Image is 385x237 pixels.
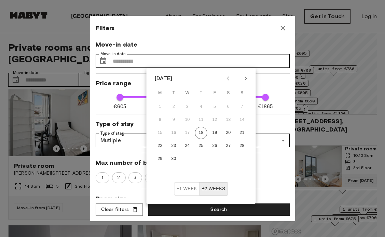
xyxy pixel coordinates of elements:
span: €1865 [258,103,273,110]
button: 27 [222,140,235,152]
button: 18 [195,127,207,139]
span: €605 [113,103,126,110]
span: Max number of bedrooms [96,159,290,167]
button: 29 [154,153,166,165]
span: Thursday [195,86,207,100]
label: Type of stay [100,130,124,136]
span: Friday [209,86,221,100]
span: Tuesday [168,86,180,100]
button: 24 [181,140,194,152]
span: Type of stay [96,120,290,128]
button: 25 [195,140,207,152]
span: Sunday [236,86,248,100]
button: 26 [209,140,221,152]
span: Move-in date [96,40,290,49]
span: Price range [96,79,290,87]
button: 19 [209,127,221,139]
button: 23 [168,140,180,152]
button: 28 [236,140,248,152]
span: Wednesday [181,86,194,100]
div: 3 [128,172,142,183]
span: Filters [96,24,115,32]
span: 1 [98,174,107,181]
div: Move In Flexibility [174,182,228,196]
button: 22 [154,140,166,152]
button: ±2 weeks [199,182,228,196]
div: 4 [145,172,159,183]
div: [DATE] [155,74,173,83]
span: 2 [113,174,124,181]
button: 30 [168,153,180,165]
button: Next month [240,73,252,84]
button: 20 [222,127,235,139]
div: Mutliple [96,134,290,147]
div: 1 [96,172,109,183]
span: Monday [154,86,166,100]
span: 3 [130,174,140,181]
button: Choose date [96,54,110,68]
div: 2 [112,172,126,183]
button: 21 [236,127,248,139]
button: Search [148,203,290,216]
button: ±1 week [174,182,200,196]
label: Move-in date [100,51,126,57]
button: Clear filters [96,203,143,216]
span: Room size [96,195,290,203]
span: Saturday [222,86,235,100]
